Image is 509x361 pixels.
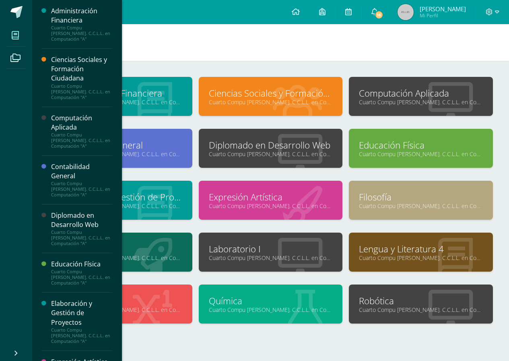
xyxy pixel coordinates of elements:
[51,269,112,286] div: Cuarto Compu [PERSON_NAME]. C.C.L.L. en Computación "A"
[359,191,483,203] a: Filosofía
[420,5,466,13] span: [PERSON_NAME]
[51,327,112,344] div: Cuarto Compu [PERSON_NAME]. C.C.L.L. en Computación "A"
[51,113,112,149] a: Computación AplicadaCuarto Compu [PERSON_NAME]. C.C.L.L. en Computación "A"
[51,181,112,198] div: Cuarto Compu [PERSON_NAME]. C.C.L.L. en Computación "A"
[359,254,483,262] a: Cuarto Compu [PERSON_NAME]. C.C.L.L. en Computación "A"
[209,150,333,158] a: Cuarto Compu [PERSON_NAME]. C.C.L.L. en Computación "A"
[51,299,112,327] div: Elaboración y Gestión de Proyectos
[209,191,333,203] a: Expresión Artística
[420,12,466,19] span: Mi Perfil
[359,295,483,307] a: Robótica
[209,295,333,307] a: Química
[209,98,333,106] a: Cuarto Compu [PERSON_NAME]. C.C.L.L. en Computación "A"
[209,254,333,262] a: Cuarto Compu [PERSON_NAME]. C.C.L.L. en Computación "A"
[359,202,483,210] a: Cuarto Compu [PERSON_NAME]. C.C.L.L. en Computación "A"
[209,139,333,151] a: Diplomado en Desarrollo Web
[359,98,483,106] a: Cuarto Compu [PERSON_NAME]. C.C.L.L. en Computación "A"
[51,113,112,132] div: Computación Aplicada
[51,6,112,42] a: Administración FinancieraCuarto Compu [PERSON_NAME]. C.C.L.L. en Computación "A"
[51,162,112,181] div: Contabilidad General
[51,211,112,246] a: Diplomado en Desarrollo WebCuarto Compu [PERSON_NAME]. C.C.L.L. en Computación "A"
[51,260,112,286] a: Educación FísicaCuarto Compu [PERSON_NAME]. C.C.L.L. en Computación "A"
[51,260,112,269] div: Educación Física
[398,4,414,20] img: 45x45
[51,25,112,42] div: Cuarto Compu [PERSON_NAME]. C.C.L.L. en Computación "A"
[51,55,112,83] div: Ciencias Sociales y Formación Ciudadana
[51,299,112,344] a: Elaboración y Gestión de ProyectosCuarto Compu [PERSON_NAME]. C.C.L.L. en Computación "A"
[359,306,483,314] a: Cuarto Compu [PERSON_NAME]. C.C.L.L. en Computación "A"
[51,6,112,25] div: Administración Financiera
[209,87,333,99] a: Ciencias Sociales y Formación Ciudadana
[51,229,112,246] div: Cuarto Compu [PERSON_NAME]. C.C.L.L. en Computación "A"
[51,55,112,100] a: Ciencias Sociales y Formación CiudadanaCuarto Compu [PERSON_NAME]. C.C.L.L. en Computación "A"
[209,243,333,255] a: Laboratorio I
[359,139,483,151] a: Educación Física
[209,306,333,314] a: Cuarto Compu [PERSON_NAME]. C.C.L.L. en Computación "A"
[359,150,483,158] a: Cuarto Compu [PERSON_NAME]. C.C.L.L. en Computación "A"
[51,83,112,100] div: Cuarto Compu [PERSON_NAME]. C.C.L.L. en Computación "A"
[51,211,112,229] div: Diplomado en Desarrollo Web
[51,132,112,149] div: Cuarto Compu [PERSON_NAME]. C.C.L.L. en Computación "A"
[375,10,383,19] span: 16
[359,243,483,255] a: Lengua y Literatura 4
[51,162,112,198] a: Contabilidad GeneralCuarto Compu [PERSON_NAME]. C.C.L.L. en Computación "A"
[209,202,333,210] a: Cuarto Compu [PERSON_NAME]. C.C.L.L. en Computación "A"
[359,87,483,99] a: Computación Aplicada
